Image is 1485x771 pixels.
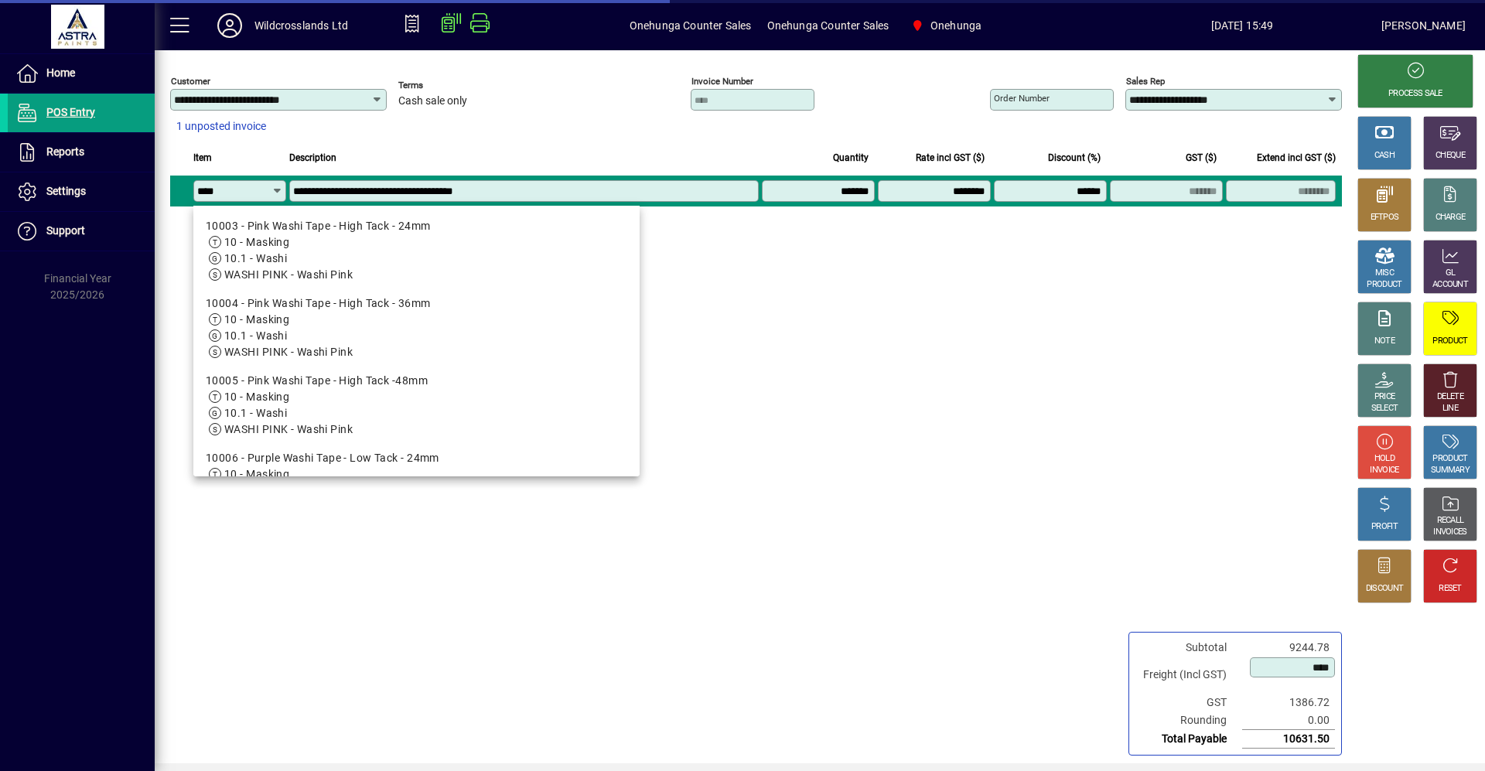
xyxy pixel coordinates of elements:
[171,76,210,87] mat-label: Customer
[8,54,155,93] a: Home
[630,13,752,38] span: Onehunga Counter Sales
[206,373,627,389] div: 10005 - Pink Washi Tape - High Tack -48mm
[1374,150,1395,162] div: CASH
[1371,403,1398,414] div: SELECT
[46,106,95,118] span: POS Entry
[1435,150,1465,162] div: CHEQUE
[916,149,985,166] span: Rate incl GST ($)
[1135,730,1242,749] td: Total Payable
[1432,279,1468,291] div: ACCOUNT
[1257,149,1336,166] span: Extend incl GST ($)
[1432,453,1467,465] div: PRODUCT
[1431,465,1470,476] div: SUMMARY
[224,252,287,264] span: 10.1 - Washi
[904,12,988,39] span: Onehunga
[1126,76,1165,87] mat-label: Sales rep
[46,67,75,79] span: Home
[46,145,84,158] span: Reports
[224,313,289,326] span: 10 - Masking
[1103,13,1381,38] span: [DATE] 15:49
[1048,149,1101,166] span: Discount (%)
[930,13,981,38] span: Onehunga
[8,133,155,172] a: Reports
[289,149,336,166] span: Description
[206,295,627,312] div: 10004 - Pink Washi Tape - High Tack - 36mm
[1437,515,1464,527] div: RECALL
[1186,149,1217,166] span: GST ($)
[767,13,889,38] span: Onehunga Counter Sales
[1242,730,1335,749] td: 10631.50
[1135,657,1242,694] td: Freight (Incl GST)
[833,149,869,166] span: Quantity
[398,80,491,90] span: Terms
[224,236,289,248] span: 10 - Masking
[994,93,1050,104] mat-label: Order number
[193,444,640,521] mat-option: 10006 - Purple Washi Tape - Low Tack - 24mm
[224,268,353,281] span: WASHI PINK - Washi Pink
[170,113,272,141] button: 1 unposted invoice
[1366,583,1403,595] div: DISCOUNT
[1375,268,1394,279] div: MISC
[224,468,289,480] span: 10 - Masking
[1242,694,1335,711] td: 1386.72
[1135,711,1242,730] td: Rounding
[1388,88,1442,100] div: PROCESS SALE
[1374,453,1395,465] div: HOLD
[224,407,287,419] span: 10.1 - Washi
[1439,583,1462,595] div: RESET
[193,367,640,444] mat-option: 10005 - Pink Washi Tape - High Tack -48mm
[46,185,86,197] span: Settings
[398,95,467,107] span: Cash sale only
[1242,639,1335,657] td: 9244.78
[224,423,353,435] span: WASHI PINK - Washi Pink
[1370,465,1398,476] div: INVOICE
[1433,527,1466,538] div: INVOICES
[254,13,348,38] div: Wildcrosslands Ltd
[1242,711,1335,730] td: 0.00
[206,450,627,466] div: 10006 - Purple Washi Tape - Low Tack - 24mm
[691,76,753,87] mat-label: Invoice number
[1371,521,1398,533] div: PROFIT
[1435,212,1466,223] div: CHARGE
[1367,279,1401,291] div: PRODUCT
[193,289,640,367] mat-option: 10004 - Pink Washi Tape - High Tack - 36mm
[193,212,640,289] mat-option: 10003 - Pink Washi Tape - High Tack - 24mm
[176,118,266,135] span: 1 unposted invoice
[206,218,627,234] div: 10003 - Pink Washi Tape - High Tack - 24mm
[1442,403,1458,414] div: LINE
[224,346,353,358] span: WASHI PINK - Washi Pink
[1374,391,1395,403] div: PRICE
[46,224,85,237] span: Support
[1381,13,1466,38] div: [PERSON_NAME]
[1135,694,1242,711] td: GST
[1432,336,1467,347] div: PRODUCT
[8,212,155,251] a: Support
[193,149,212,166] span: Item
[205,12,254,39] button: Profile
[1135,639,1242,657] td: Subtotal
[8,172,155,211] a: Settings
[1374,336,1395,347] div: NOTE
[1446,268,1456,279] div: GL
[1371,212,1399,223] div: EFTPOS
[224,391,289,403] span: 10 - Masking
[1437,391,1463,403] div: DELETE
[224,329,287,342] span: 10.1 - Washi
